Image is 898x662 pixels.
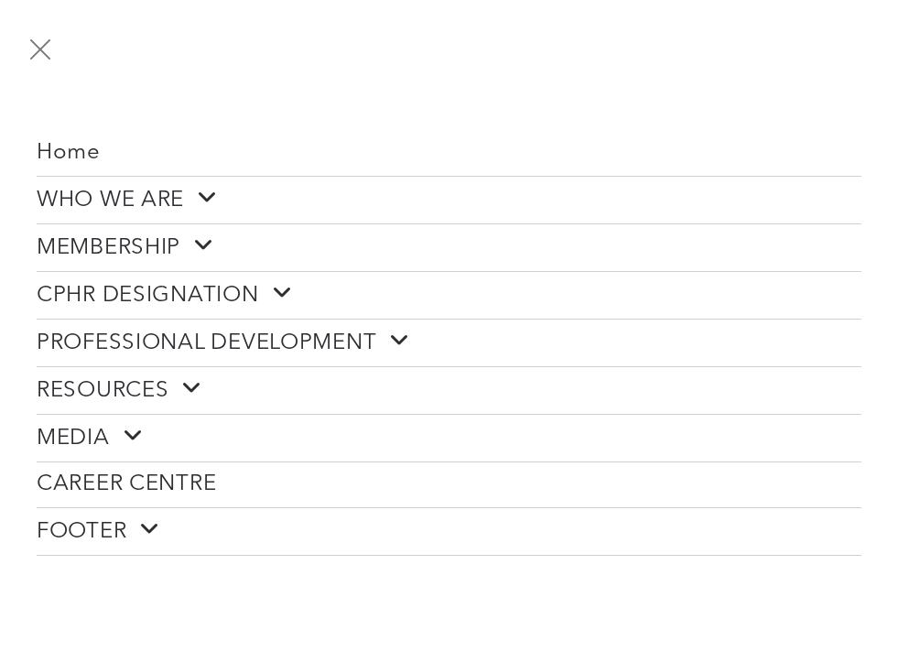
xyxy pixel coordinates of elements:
[16,26,64,73] button: menu
[37,131,861,176] a: Home
[37,508,861,555] a: FOOTER
[37,177,861,223] a: WHO WE ARE
[37,233,214,262] span: MEMBERSHIP
[37,224,861,271] a: MEMBERSHIP
[37,320,861,366] a: PROFESSIONAL DEVELOPMENT
[37,462,861,507] a: CAREER CENTRE
[37,415,861,461] a: MEDIA
[37,272,861,319] a: CPHR DESIGNATION
[37,367,861,414] a: RESOURCES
